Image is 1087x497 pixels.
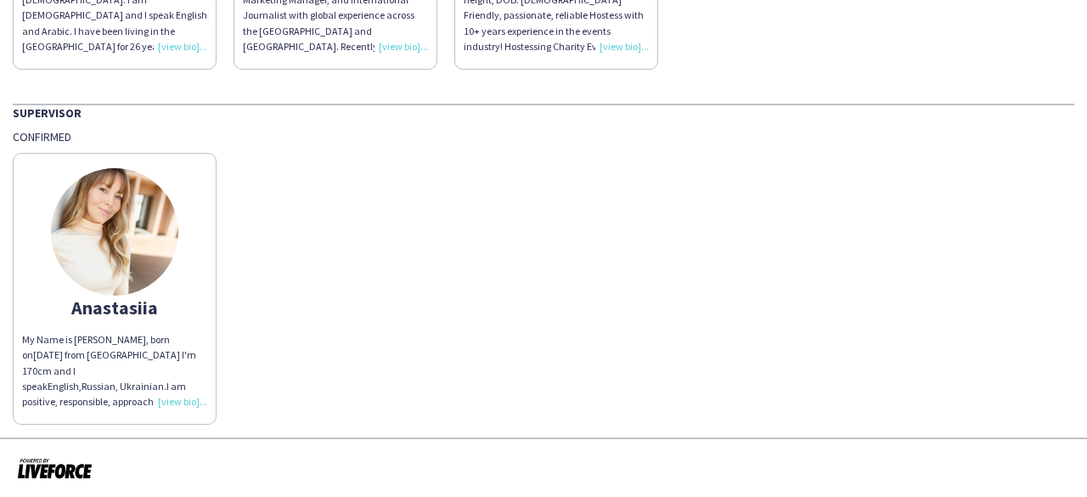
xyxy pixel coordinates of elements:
[51,168,178,296] img: thumb-66eacf62db2b9.jpg
[13,129,1074,144] div: Confirmed
[82,380,166,393] span: Russian, Ukrainian.
[13,104,1074,121] div: Supervisor
[48,380,82,393] span: English,
[22,300,207,315] div: Anastasiia
[22,348,196,392] span: [DATE] from [GEOGRAPHIC_DATA] I'm 170cm and I speak
[17,456,93,480] img: Powered by Liveforce
[22,333,170,361] span: My Name is [PERSON_NAME], born on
